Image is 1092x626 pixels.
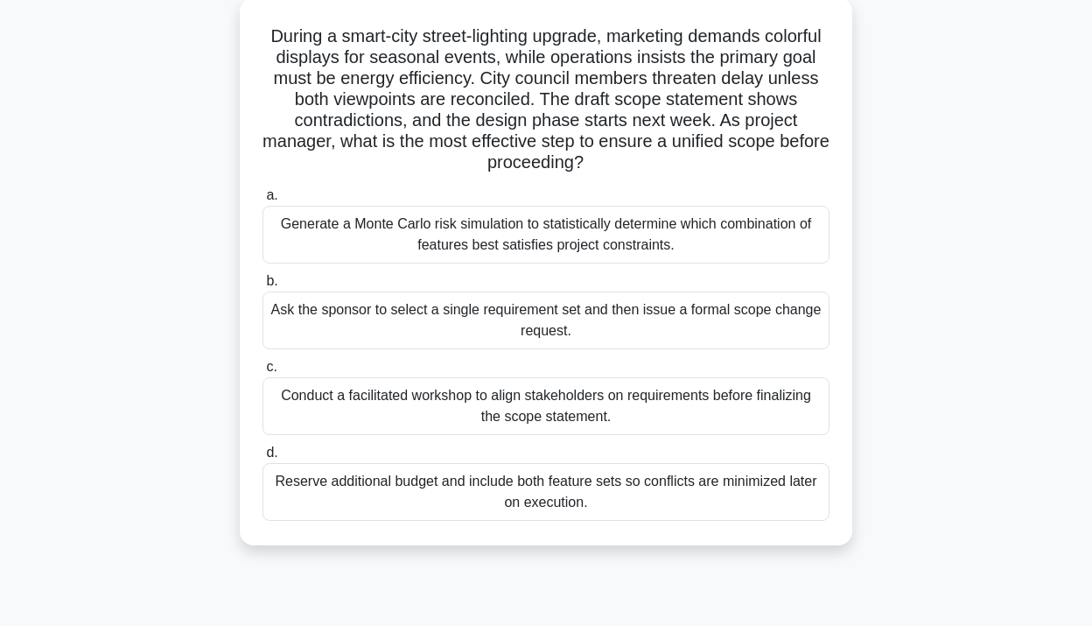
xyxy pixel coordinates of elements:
span: b. [266,273,277,288]
div: Generate a Monte Carlo risk simulation to statistically determine which combination of features b... [262,206,829,264]
span: a. [266,187,277,202]
div: Conduct a facilitated workshop to align stakeholders on requirements before finalizing the scope ... [262,377,829,435]
h5: During a smart-city street-lighting upgrade, marketing demands colorful displays for seasonal eve... [261,25,831,174]
span: d. [266,445,277,460]
div: Reserve additional budget and include both feature sets so conflicts are minimized later on execu... [262,463,829,521]
span: c. [266,359,276,374]
div: Ask the sponsor to select a single requirement set and then issue a formal scope change request. [262,292,829,349]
